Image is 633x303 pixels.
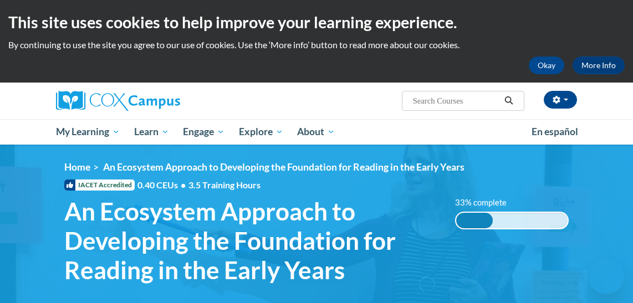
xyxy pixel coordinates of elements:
[56,91,218,111] a: Cox Campus
[176,119,232,145] a: Engage
[188,179,261,190] span: 3.5 Training Hours
[64,161,90,173] a: Home
[524,120,585,143] a: En español
[232,119,290,145] a: Explore
[455,197,519,209] label: 33% complete
[49,119,127,145] a: My Learning
[532,126,578,137] span: En español
[127,119,176,145] a: Learn
[64,197,438,284] span: An Ecosystem Approach to Developing the Foundation for Reading in the Early Years
[544,91,577,109] button: Account Settings
[48,119,585,145] div: Main menu
[137,179,188,191] span: 0.40 CEUs
[589,259,624,294] iframe: Button to launch messaging window
[239,125,283,138] span: Explore
[297,125,335,138] span: About
[183,125,224,138] span: Engage
[412,94,501,107] input: Search Courses
[56,125,120,138] span: My Learning
[573,57,625,74] a: More Info
[456,213,493,228] div: 33% complete
[529,57,564,74] button: Okay
[103,161,464,173] span: An Ecosystem Approach to Developing the Foundation for Reading in the Early Years
[64,179,135,191] span: IACET Accredited
[290,119,343,145] a: About
[181,179,186,190] span: •
[134,125,169,138] span: Learn
[56,91,180,111] img: Cox Campus
[8,11,625,33] h2: This site uses cookies to help improve your learning experience.
[8,39,625,51] p: By continuing to use the site you agree to our use of cookies. Use the ‘More info’ button to read...
[501,94,517,107] button: Search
